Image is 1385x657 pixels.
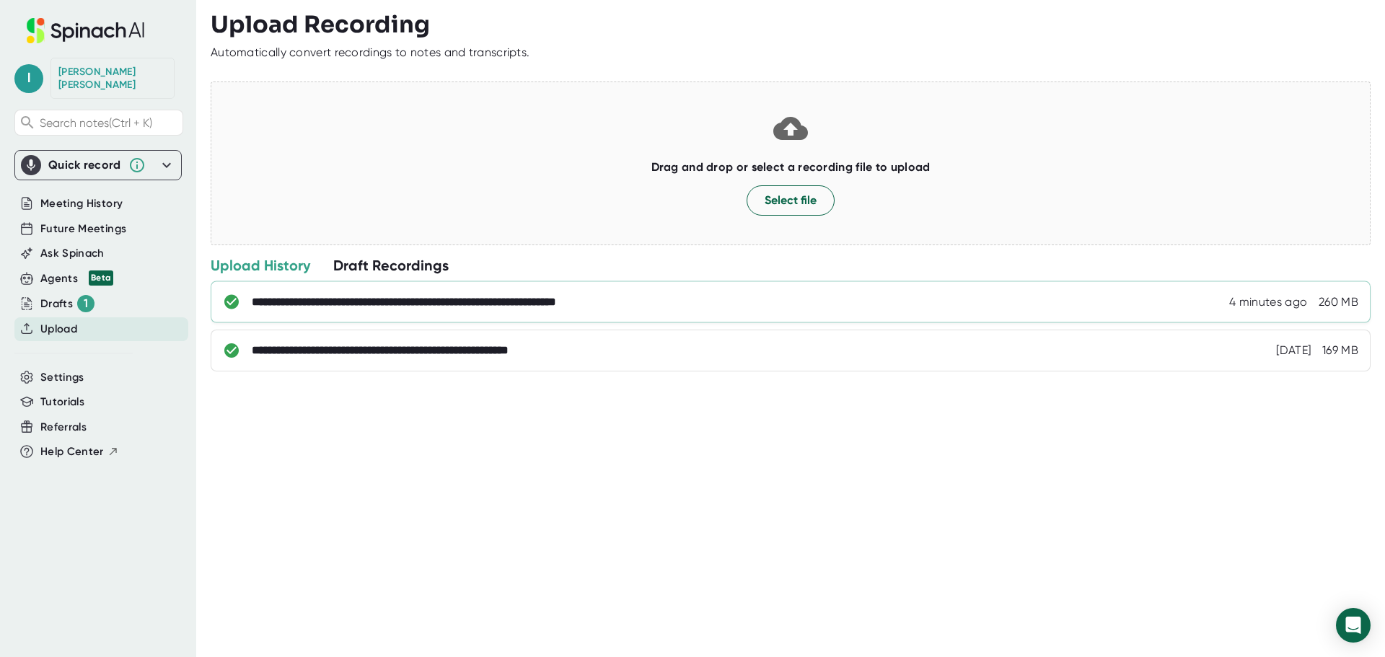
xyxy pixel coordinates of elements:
[40,295,94,312] button: Drafts 1
[40,321,77,338] button: Upload
[40,221,126,237] button: Future Meetings
[40,270,113,287] div: Agents
[1276,343,1311,358] div: 1/24/2025, 10:48:14 AM
[40,245,105,262] button: Ask Spinach
[40,419,87,436] button: Referrals
[651,160,931,174] b: Drag and drop or select a recording file to upload
[40,394,84,410] button: Tutorials
[40,444,104,460] span: Help Center
[1229,295,1307,309] div: 4 minutes ago
[40,295,94,312] div: Drafts
[58,66,167,91] div: Logan Zumbrun
[40,195,123,212] button: Meeting History
[211,11,1371,38] h3: Upload Recording
[765,192,817,209] span: Select file
[40,369,84,386] button: Settings
[40,444,119,460] button: Help Center
[89,270,113,286] div: Beta
[40,270,113,287] button: Agents Beta
[1336,608,1371,643] div: Open Intercom Messenger
[211,256,310,275] div: Upload History
[77,295,94,312] div: 1
[1322,343,1358,358] div: 169 MB
[21,151,175,180] div: Quick record
[14,64,43,93] span: l
[1319,295,1358,309] div: 260 MB
[211,45,529,60] div: Automatically convert recordings to notes and transcripts.
[40,116,152,130] span: Search notes (Ctrl + K)
[747,185,835,216] button: Select file
[48,158,121,172] div: Quick record
[333,256,449,275] div: Draft Recordings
